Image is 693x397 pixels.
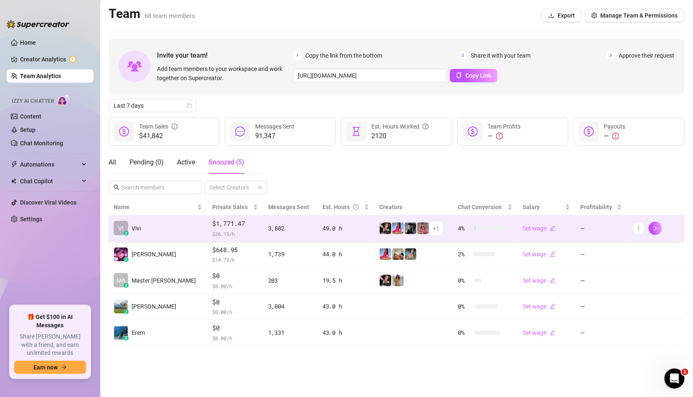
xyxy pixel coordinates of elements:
span: Erem [132,328,145,337]
div: Est. Hours Worked [371,122,429,131]
span: thunderbolt [11,161,18,168]
td: — [575,215,627,242]
img: Maddie (VIP) [380,248,391,260]
span: MA [117,276,125,285]
span: dollar-circle [468,126,478,137]
a: Chat Monitoring [20,140,63,147]
a: Set wageedit [523,303,556,310]
span: $1,771.47 [212,219,258,229]
span: Chat Conversion [458,204,502,210]
div: 49.0 h [322,224,369,233]
span: more [636,225,642,231]
span: setting [591,13,597,18]
span: edit [550,303,556,309]
span: Approve their request [619,51,675,60]
img: logo-BBDzfeDw.svg [7,20,69,28]
span: Add team members to your workspace and work together on Supercreator. [157,64,289,83]
span: 2 [458,51,467,60]
div: 3,004 [268,302,312,311]
span: 2120 [371,131,429,141]
div: 1,331 [268,328,312,337]
span: dollar-circle [119,126,129,137]
div: 1,739 [268,250,312,259]
div: 3,882 [268,224,312,233]
td: — [575,320,627,346]
h2: Team [109,6,195,22]
span: question-circle [353,202,359,212]
iframe: Intercom live chat [665,369,685,389]
span: Izzy AI Chatter [12,97,54,105]
span: $41,842 [139,131,178,141]
span: 4 % [458,224,471,233]
span: right [652,225,658,231]
img: Georgia (VIP) [392,275,404,286]
a: Discover Viral Videos [20,199,76,206]
a: Home [20,39,36,46]
img: Chloe (VIP) [392,248,404,260]
span: Private Sales [212,204,248,210]
span: search [114,185,119,190]
img: Billie [114,248,128,261]
span: edit [550,330,556,336]
span: arrow-right [61,364,67,370]
span: Manage Team & Permissions [601,12,678,19]
a: Settings [20,216,42,223]
span: $ 14.75 /h [212,255,258,264]
span: $648.95 [212,245,258,255]
span: Share it with your team [471,51,531,60]
span: edit [550,278,556,283]
span: Export [558,12,575,19]
div: 43.0 h [322,328,369,337]
span: Profitability [580,204,612,210]
span: $ 0.00 /h [212,334,258,342]
td: — [575,294,627,320]
span: 1 [682,369,688,375]
span: Copy the link from the bottom [305,51,382,60]
span: 0 % [458,328,471,337]
span: 68 team members [145,12,195,20]
span: Chat Copilot [20,174,79,188]
div: z [124,283,129,288]
span: Vivi [132,224,141,233]
a: Set wageedit [523,251,556,258]
a: Setup [20,126,36,133]
span: Messages Sent [268,204,309,210]
button: Copy Link [450,69,498,82]
img: Tabby (VIP) [417,223,429,234]
div: z [124,309,129,314]
button: Manage Team & Permissions [585,9,685,22]
span: Team Profits [488,123,521,130]
span: Master [PERSON_NAME] [132,276,196,285]
span: info-circle [172,122,178,131]
span: Last 7 days [114,99,191,112]
span: [PERSON_NAME] [132,250,176,259]
img: Anjely Luna [114,300,128,314]
a: Set wageedit [523,225,556,232]
span: 0 % [458,302,471,311]
img: Jaileen (VIP) [380,223,391,234]
button: Export [542,9,581,22]
span: $ 0.00 /h [212,282,258,290]
div: z [124,231,129,236]
img: MJaee (VIP) [405,248,416,260]
img: Kennedy (VIP) [405,223,416,234]
input: Search members [121,183,190,192]
td: — [575,242,627,268]
div: — [604,131,626,141]
span: team [258,185,263,190]
img: Chat Copilot [11,178,16,184]
button: Earn nowarrow-right [14,361,86,374]
img: Jaileen (VIP) [380,275,391,286]
span: edit [550,251,556,257]
span: 1 [293,51,302,60]
span: 3 [607,51,616,60]
div: 43.0 h [322,302,369,311]
span: edit [550,225,556,231]
a: Set wageedit [523,329,556,336]
span: VI [118,224,124,233]
span: $0 [212,323,258,333]
span: calendar [187,103,192,108]
a: Team Analytics [20,73,61,79]
span: Share [PERSON_NAME] with a friend, and earn unlimited rewards [14,333,86,357]
img: Maddie (VIP) [392,223,404,234]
